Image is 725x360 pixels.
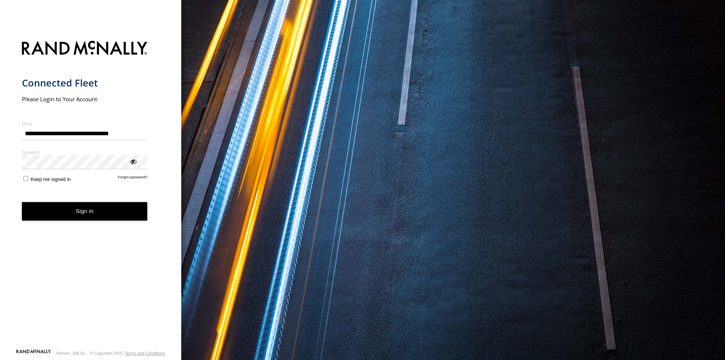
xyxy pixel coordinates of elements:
[118,175,148,182] a: Forgot password?
[31,176,71,182] span: Keep me signed in
[22,202,148,221] button: Sign in
[22,77,148,89] h1: Connected Fleet
[22,39,148,59] img: Rand McNally
[16,349,51,357] a: Visit our Website
[22,95,148,103] h2: Please Login to Your Account
[22,149,148,155] label: Password
[23,176,28,181] input: Keep me signed in
[129,158,137,165] div: ViewPassword
[125,351,165,355] a: Terms and Conditions
[22,36,160,349] form: main
[90,351,165,355] div: © Copyright 2025 -
[22,121,148,127] label: Email
[56,351,85,355] div: Version: 308.01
